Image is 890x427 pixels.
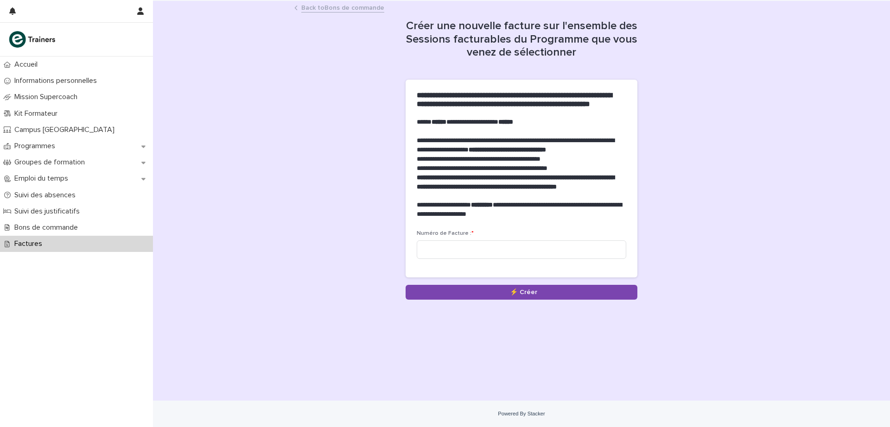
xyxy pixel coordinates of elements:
p: Bons de commande [11,223,85,232]
p: Factures [11,239,50,248]
p: Suivi des justificatifs [11,207,87,216]
p: Informations personnelles [11,76,104,85]
a: Back toBons de commande [301,2,384,13]
span: Numéro de Facture : [417,231,474,236]
p: Emploi du temps [11,174,76,183]
p: Suivi des absences [11,191,83,200]
p: Programmes [11,142,63,151]
p: Groupes de formation [11,158,92,167]
p: Campus [GEOGRAPHIC_DATA] [11,126,122,134]
p: Mission Supercoach [11,93,85,101]
p: Kit Formateur [11,109,65,118]
img: K0CqGN7SDeD6s4JG8KQk [7,30,58,49]
p: Accueil [11,60,45,69]
a: Powered By Stacker [498,411,545,416]
h1: Créer une nouvelle facture sur l'ensemble des Sessions facturables du Programme que vous venez de... [406,19,637,59]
